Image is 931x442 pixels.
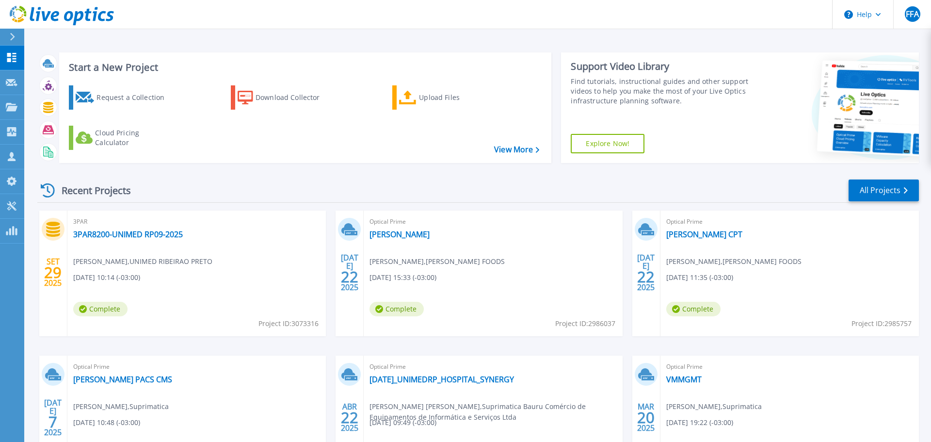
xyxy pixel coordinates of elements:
[369,375,514,384] a: [DATE]_UNIMEDRP_HOSPITAL_SYNERGY
[69,62,539,73] h3: Start a New Project
[95,128,173,147] div: Cloud Pricing Calculator
[849,180,919,201] a: All Projects
[555,318,615,329] span: Project ID: 2986037
[666,375,702,384] a: VMMGMT
[341,273,358,281] span: 22
[369,361,616,372] span: Optical Prime
[666,401,762,412] span: [PERSON_NAME] , Suprimatica
[666,272,733,283] span: [DATE] 11:35 (-03:00)
[256,88,333,107] div: Download Collector
[494,145,539,154] a: View More
[369,229,430,239] a: [PERSON_NAME]
[73,229,183,239] a: 3PAR8200-UNIMED RP09-2025
[666,229,742,239] a: [PERSON_NAME] CPT
[419,88,497,107] div: Upload Files
[637,413,655,422] span: 20
[571,77,753,106] div: Find tutorials, instructional guides and other support videos to help you make the most of your L...
[96,88,174,107] div: Request a Collection
[258,318,319,329] span: Project ID: 3073316
[37,179,144,202] div: Recent Projects
[44,268,62,277] span: 29
[340,255,359,290] div: [DATE] 2025
[73,417,140,428] span: [DATE] 10:48 (-03:00)
[73,302,128,316] span: Complete
[369,216,616,227] span: Optical Prime
[666,361,913,372] span: Optical Prime
[341,413,358,422] span: 22
[231,85,339,110] a: Download Collector
[637,400,655,435] div: MAR 2025
[851,318,912,329] span: Project ID: 2985757
[69,85,177,110] a: Request a Collection
[48,418,57,426] span: 7
[73,361,320,372] span: Optical Prime
[666,216,913,227] span: Optical Prime
[666,417,733,428] span: [DATE] 19:22 (-03:00)
[666,256,802,267] span: [PERSON_NAME] , [PERSON_NAME] FOODS
[69,126,177,150] a: Cloud Pricing Calculator
[666,302,721,316] span: Complete
[44,255,62,290] div: SET 2025
[906,10,918,18] span: FFA
[369,417,436,428] span: [DATE] 09:49 (-03:00)
[369,302,424,316] span: Complete
[637,255,655,290] div: [DATE] 2025
[571,60,753,73] div: Support Video Library
[73,401,169,412] span: [PERSON_NAME] , Suprimatica
[73,216,320,227] span: 3PAR
[73,272,140,283] span: [DATE] 10:14 (-03:00)
[73,375,172,384] a: [PERSON_NAME] PACS CMS
[637,273,655,281] span: 22
[44,400,62,435] div: [DATE] 2025
[392,85,500,110] a: Upload Files
[369,272,436,283] span: [DATE] 15:33 (-03:00)
[369,256,505,267] span: [PERSON_NAME] , [PERSON_NAME] FOODS
[73,256,212,267] span: [PERSON_NAME] , UNIMED RIBEIRAO PRETO
[369,401,622,423] span: [PERSON_NAME] [PERSON_NAME] , Suprimatica Bauru Comércio de Equipamentos de Informática e Serviço...
[571,134,644,153] a: Explore Now!
[340,400,359,435] div: ABR 2025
